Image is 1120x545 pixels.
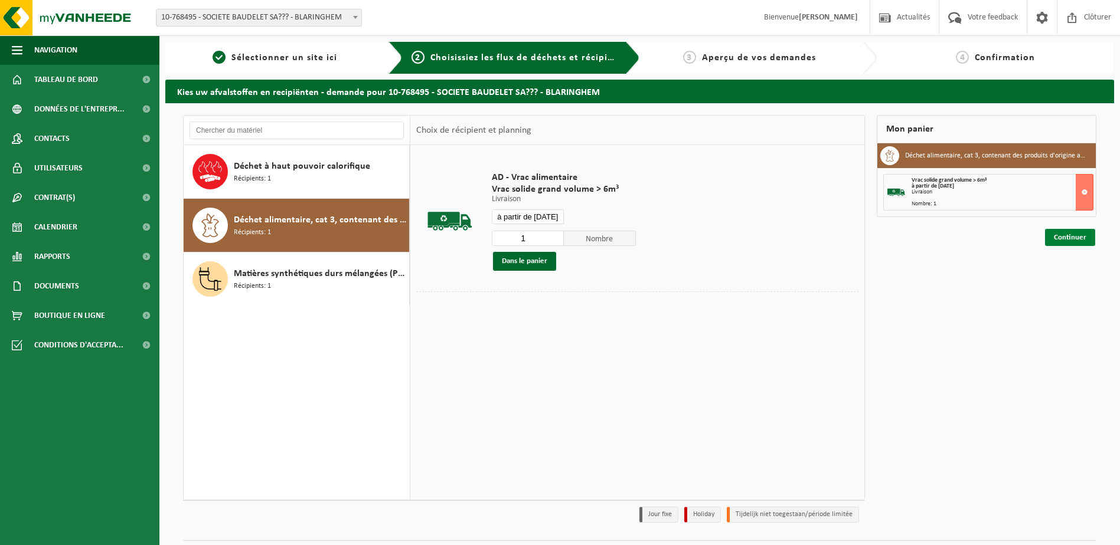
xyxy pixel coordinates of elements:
[34,212,77,242] span: Calendrier
[184,252,410,306] button: Matières synthétiques durs mélangées (PE et PP), recyclables (industriel) Récipients: 1
[234,227,271,238] span: Récipients: 1
[492,183,636,195] span: Vrac solide grand volume > 6m³
[34,330,123,360] span: Conditions d'accepta...
[234,159,370,173] span: Déchet à haut pouvoir calorifique
[156,9,361,26] span: 10-768495 - SOCIETE BAUDELET SA??? - BLARINGHEM
[975,53,1035,63] span: Confirmation
[683,51,696,64] span: 3
[213,51,226,64] span: 1
[912,177,987,183] span: Vrac solide grand volume > 6m³
[492,209,564,224] input: Sélectionnez date
[34,35,77,65] span: Navigation
[492,195,636,203] p: Livraison
[684,507,721,523] li: Holiday
[171,51,379,65] a: 1Sélectionner un site ici
[190,122,404,139] input: Chercher du matériel
[34,65,98,94] span: Tableau de bord
[34,271,79,301] span: Documents
[877,115,1096,143] div: Mon panier
[493,252,556,271] button: Dans le panier
[231,53,337,63] span: Sélectionner un site ici
[34,153,83,183] span: Utilisateurs
[34,124,70,153] span: Contacts
[1045,229,1095,246] a: Continuer
[156,9,362,27] span: 10-768495 - SOCIETE BAUDELET SA??? - BLARINGHEM
[234,213,406,227] span: Déchet alimentaire, cat 3, contenant des produits d'origine animale, emballage synthétique
[905,146,1087,165] h3: Déchet alimentaire, cat 3, contenant des produits d'origine animale, emballage synthétique
[912,189,1093,195] div: Livraison
[799,13,858,22] strong: [PERSON_NAME]
[956,51,969,64] span: 4
[639,507,678,523] li: Jour fixe
[234,267,406,281] span: Matières synthétiques durs mélangées (PE et PP), recyclables (industriel)
[184,199,410,252] button: Déchet alimentaire, cat 3, contenant des produits d'origine animale, emballage synthétique Récipi...
[34,94,125,124] span: Données de l'entrepr...
[430,53,627,63] span: Choisissiez les flux de déchets et récipients
[34,183,75,212] span: Contrat(s)
[727,507,859,523] li: Tijdelijk niet toegestaan/période limitée
[234,281,271,292] span: Récipients: 1
[912,201,1093,207] div: Nombre: 1
[702,53,816,63] span: Aperçu de vos demandes
[184,145,410,199] button: Déchet à haut pouvoir calorifique Récipients: 1
[564,231,636,246] span: Nombre
[492,172,636,183] span: AD - Vrac alimentaire
[34,301,105,330] span: Boutique en ligne
[34,242,70,271] span: Rapports
[234,173,271,185] span: Récipients: 1
[412,51,425,64] span: 2
[165,80,1114,103] h2: Kies uw afvalstoffen en recipiënten - demande pour 10-768495 - SOCIETE BAUDELET SA??? - BLARINGHEM
[410,116,537,145] div: Choix de récipient et planning
[912,183,954,189] strong: à partir de [DATE]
